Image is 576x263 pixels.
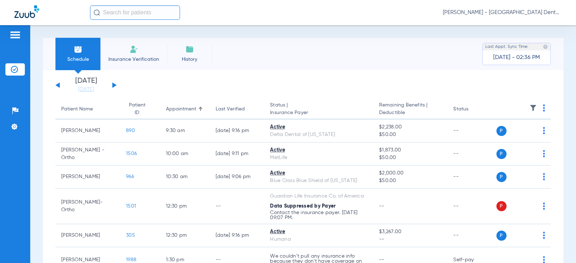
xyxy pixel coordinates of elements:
img: filter.svg [530,104,537,112]
img: hamburger-icon [9,31,21,39]
img: History [185,45,194,54]
img: group-dot-blue.svg [543,150,545,157]
span: P [496,172,507,182]
th: Status [447,99,496,119]
span: $1,873.00 [379,146,442,154]
span: $50.00 [379,154,442,162]
div: Humana [270,236,368,243]
td: -- [447,189,496,224]
span: 966 [126,174,134,179]
td: -- [447,119,496,142]
td: [PERSON_NAME] [55,165,120,189]
span: $2,238.00 [379,123,442,131]
td: [PERSON_NAME] - Ortho [55,142,120,165]
span: $2,000.00 [379,169,442,177]
span: 890 [126,128,135,133]
span: -- [379,204,384,209]
span: [DATE] - 02:36 PM [493,54,540,61]
td: [DATE] 9:16 PM [210,224,265,247]
div: Last Verified [216,105,259,113]
span: 1988 [126,257,136,262]
img: group-dot-blue.svg [543,127,545,134]
td: [PERSON_NAME] [55,119,120,142]
a: [DATE] [64,86,108,93]
img: group-dot-blue.svg [543,232,545,239]
td: [DATE] 9:06 PM [210,165,265,189]
img: group-dot-blue.svg [543,203,545,210]
span: P [496,231,507,241]
span: 1501 [126,204,136,209]
div: Blue Cross Blue Shield of [US_STATE] [270,177,368,185]
span: $50.00 [379,131,442,139]
td: 9:30 AM [160,119,210,142]
td: 12:30 PM [160,189,210,224]
input: Search for patients [90,5,180,20]
td: -- [447,142,496,165]
div: Active [270,146,368,154]
span: Last Appt. Sync Time: [485,43,528,50]
span: [PERSON_NAME] - [GEOGRAPHIC_DATA] Dental Care [443,9,562,16]
td: [DATE] 9:11 PM [210,142,265,165]
span: Insurance Payer [270,109,368,117]
span: P [496,149,507,159]
span: History [172,56,207,63]
img: Zuub Logo [14,5,39,18]
span: Data Suppressed by Payer [270,204,336,209]
img: Search Icon [94,9,100,16]
td: -- [210,189,265,224]
td: [PERSON_NAME] [55,224,120,247]
span: Insurance Verification [106,56,162,63]
span: Deductible [379,109,442,117]
img: last sync help info [543,44,548,49]
div: Delta Dental of [US_STATE] [270,131,368,139]
span: 1506 [126,151,137,156]
span: $50.00 [379,177,442,185]
div: MetLife [270,154,368,162]
th: Remaining Benefits | [373,99,447,119]
span: 305 [126,233,135,238]
td: 12:30 PM [160,224,210,247]
span: -- [379,257,384,262]
li: [DATE] [64,77,108,93]
div: Active [270,228,368,236]
td: -- [447,165,496,189]
div: Patient ID [126,101,148,117]
img: group-dot-blue.svg [543,104,545,112]
th: Status | [264,99,373,119]
td: 10:00 AM [160,142,210,165]
div: Patient Name [61,105,114,113]
div: Patient ID [126,101,154,117]
div: Appointment [166,105,204,113]
span: -- [379,236,442,243]
img: Schedule [74,45,82,54]
td: -- [447,224,496,247]
img: group-dot-blue.svg [543,173,545,180]
div: Patient Name [61,105,93,113]
div: Last Verified [216,105,245,113]
div: Guardian Life Insurance Co. of America [270,192,368,200]
td: [DATE] 9:16 PM [210,119,265,142]
td: 10:30 AM [160,165,210,189]
span: Schedule [61,56,95,63]
div: Active [270,123,368,131]
span: P [496,126,507,136]
td: [PERSON_NAME]- Ortho [55,189,120,224]
span: $3,267.00 [379,228,442,236]
img: Manual Insurance Verification [130,45,138,54]
p: Contact the insurance payer. [DATE] 09:07 PM. [270,210,368,220]
span: P [496,201,507,211]
div: Appointment [166,105,196,113]
div: Active [270,169,368,177]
